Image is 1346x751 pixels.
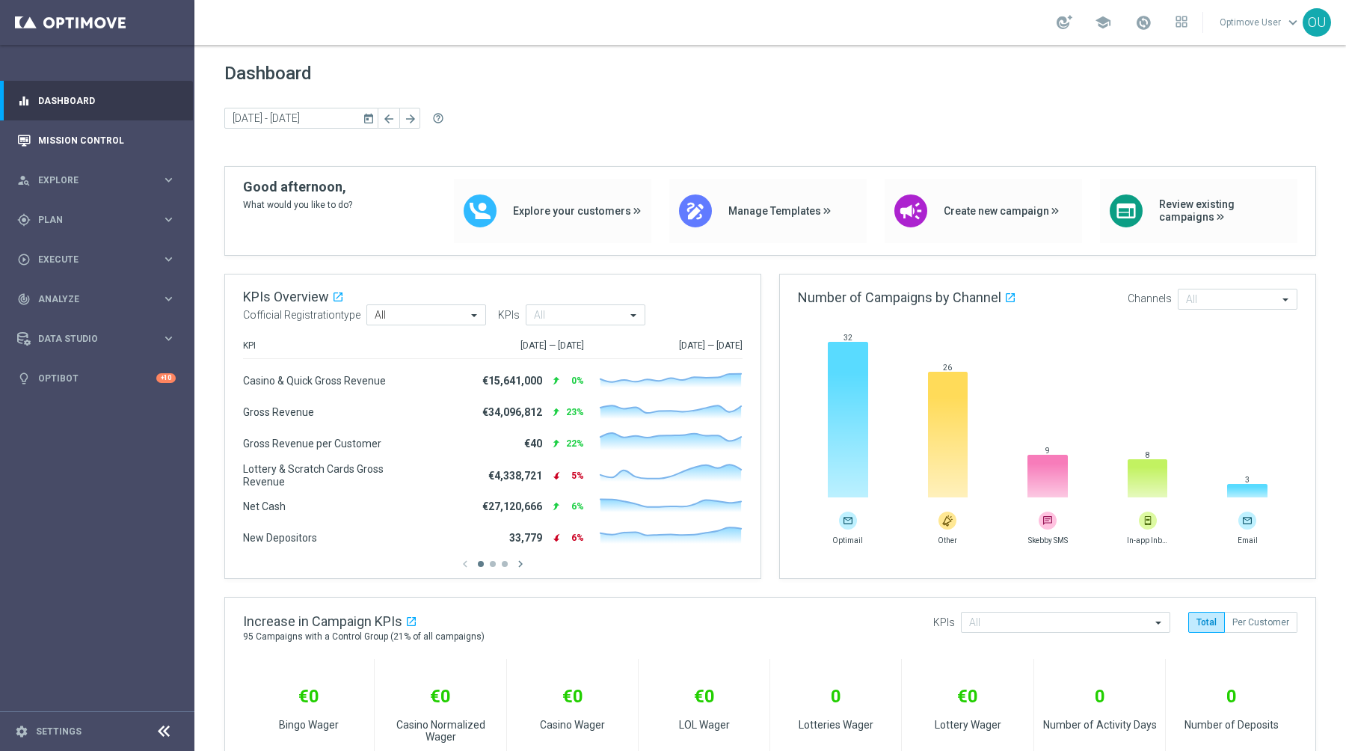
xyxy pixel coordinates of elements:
[17,292,162,306] div: Analyze
[16,293,176,305] button: track_changes Analyze keyboard_arrow_right
[16,214,176,226] button: gps_fixed Plan keyboard_arrow_right
[17,253,162,266] div: Execute
[17,332,162,346] div: Data Studio
[17,358,176,398] div: Optibot
[17,372,31,385] i: lightbulb
[38,334,162,343] span: Data Studio
[38,176,162,185] span: Explore
[16,135,176,147] button: Mission Control
[36,727,82,736] a: Settings
[16,373,176,384] button: lightbulb Optibot +10
[16,174,176,186] button: person_search Explore keyboard_arrow_right
[16,95,176,107] button: equalizer Dashboard
[15,725,28,738] i: settings
[17,94,31,108] i: equalizer
[16,333,176,345] button: Data Studio keyboard_arrow_right
[156,373,176,383] div: +10
[17,292,31,306] i: track_changes
[17,120,176,160] div: Mission Control
[1303,8,1331,37] div: OU
[38,255,162,264] span: Execute
[1285,14,1301,31] span: keyboard_arrow_down
[17,213,162,227] div: Plan
[38,81,176,120] a: Dashboard
[17,213,31,227] i: gps_fixed
[1095,14,1111,31] span: school
[162,331,176,346] i: keyboard_arrow_right
[162,173,176,187] i: keyboard_arrow_right
[17,81,176,120] div: Dashboard
[38,120,176,160] a: Mission Control
[38,215,162,224] span: Plan
[38,295,162,304] span: Analyze
[17,174,162,187] div: Explore
[162,212,176,227] i: keyboard_arrow_right
[17,174,31,187] i: person_search
[16,254,176,266] button: play_circle_outline Execute keyboard_arrow_right
[38,358,156,398] a: Optibot
[1218,11,1303,34] a: Optimove Userkeyboard_arrow_down
[162,292,176,306] i: keyboard_arrow_right
[162,252,176,266] i: keyboard_arrow_right
[17,253,31,266] i: play_circle_outline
